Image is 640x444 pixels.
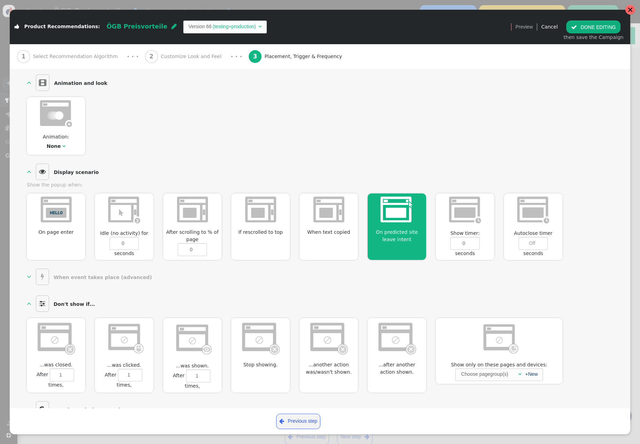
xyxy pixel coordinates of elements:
[62,144,65,149] span: 
[54,169,98,175] b: Display scenario
[36,321,76,355] img: onclosed_dont_show_again_dimmed.png
[27,295,98,312] a:   Don't show if...
[377,321,417,355] img: onclosed_dont_show_again_dimmed.png
[571,24,577,30] span: 
[27,300,31,307] span: 
[163,229,222,243] span: After scrolling to % of page
[448,230,483,237] span: Show timer:
[33,53,121,60] span: Select Recommendation Algorithm
[177,197,208,222] img: after_scrolling_dimmed.png
[173,321,213,356] img: onshown_dont_show_again_dimmed.png
[111,250,137,260] span: seconds
[50,368,74,381] input: Aftertimes,
[240,361,280,368] span: Stop showing.
[518,372,521,376] span: 
[36,164,49,180] span: 
[118,369,142,381] input: Aftertimes,
[27,164,102,180] a:   Display scenario
[276,414,321,429] a: Previous step
[515,21,533,33] a: Preview
[279,417,284,426] span: 
[97,230,151,237] span: Idle (no activity) for
[566,21,621,33] button: DONE EDITING
[381,197,414,222] img: on_exit.png
[145,44,249,69] a: 2 Customize Look and Feel · · ·
[54,80,107,86] b: Animation and look
[104,321,144,355] img: onextra_dont_show_again_dimmed.png
[258,24,262,29] span: 
[54,301,95,307] b: Don't show if...
[245,197,276,222] img: after_scrolling_dimmed.png
[95,369,153,389] label: After times,
[36,401,49,418] span: 
[24,24,100,30] span: Product Recommendations:
[36,269,49,285] span: 
[479,321,519,355] img: pagegroup_dimmed.png
[149,53,153,60] b: 2
[520,250,546,260] span: seconds
[541,24,558,30] a: Cancel
[563,34,623,41] div: then save the Campaign
[264,53,345,60] span: Placement, Trigger & Frequency
[186,370,210,382] input: Aftertimes,
[22,53,26,60] b: 1
[525,371,538,377] a: +New
[27,368,85,388] label: After times,
[448,361,550,368] span: Show only on these pages and devices:
[241,321,281,355] img: onclosed_dont_show_again_dimmed.png
[40,133,72,141] span: Animation:
[189,23,211,30] td: Version 66
[519,237,548,249] input: Off
[27,406,31,413] span: 
[309,321,349,355] img: onclosed_dont_show_again_dimmed.png
[15,24,19,29] span: 
[461,369,509,380] div: Choose pagegroup(s)
[515,23,533,31] span: Preview
[249,44,358,69] a: 3 Placement, Trigger & Frequency
[35,229,77,236] span: On page enter
[41,197,72,222] img: on_landing_dimmed.png
[127,52,138,61] div: · · ·
[231,52,242,61] div: · · ·
[163,370,222,389] label: After times,
[511,230,555,237] span: Autoclose timer
[54,275,152,280] b: When event takes place (advanced)
[27,181,613,189] div: Show the popup when:
[106,23,167,30] span: ÖGB Preisvorteile
[36,74,49,91] span: 
[104,362,144,369] span: ...was clicked.
[27,401,130,418] a:   Google Analytics reporting
[517,197,549,223] img: timer_mode_dimmed.png
[299,361,358,376] span: ...another action was/wasn't shown.
[452,250,478,260] span: seconds
[27,74,111,91] a:   Animation and look
[27,273,31,280] span: 
[173,362,211,370] span: ...was shown.
[40,100,72,127] img: animation_dimmed.png
[368,361,426,376] span: ...after another action shown.
[17,44,145,69] a: 1 Select Recommendation Algorithm · · ·
[449,197,481,223] img: timer_mode_dimmed.png
[54,407,127,413] b: Google Analytics reporting
[235,229,286,236] span: If rescrolled to top
[27,269,155,285] a:   When event takes place (advanced)
[161,53,224,60] span: Customize Look and Feel
[27,168,31,175] span: 
[171,23,177,30] span: 
[313,197,344,222] img: after_scrolling_dimmed.png
[368,229,426,243] span: On predicted site leave intent
[304,229,353,236] span: When text copied
[37,361,75,368] span: ...was closed.
[211,23,257,30] td: (testing+production)
[108,197,140,223] img: idle_mode_dimmed.png
[47,143,61,150] div: None
[253,53,257,60] b: 3
[36,295,49,312] span: 
[27,79,31,86] span: 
